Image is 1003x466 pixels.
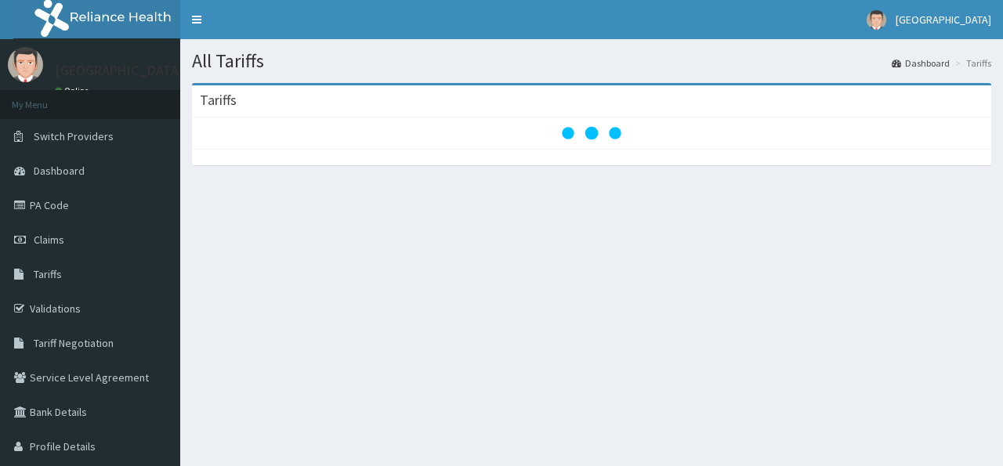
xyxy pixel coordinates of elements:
[192,51,991,71] h1: All Tariffs
[34,129,114,143] span: Switch Providers
[892,56,950,70] a: Dashboard
[55,63,184,78] p: [GEOGRAPHIC_DATA]
[867,10,886,30] img: User Image
[34,336,114,350] span: Tariff Negotiation
[34,267,62,281] span: Tariffs
[200,93,237,107] h3: Tariffs
[951,56,991,70] li: Tariffs
[896,13,991,27] span: [GEOGRAPHIC_DATA]
[34,233,64,247] span: Claims
[8,47,43,82] img: User Image
[55,85,92,96] a: Online
[560,102,623,164] svg: audio-loading
[34,164,85,178] span: Dashboard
